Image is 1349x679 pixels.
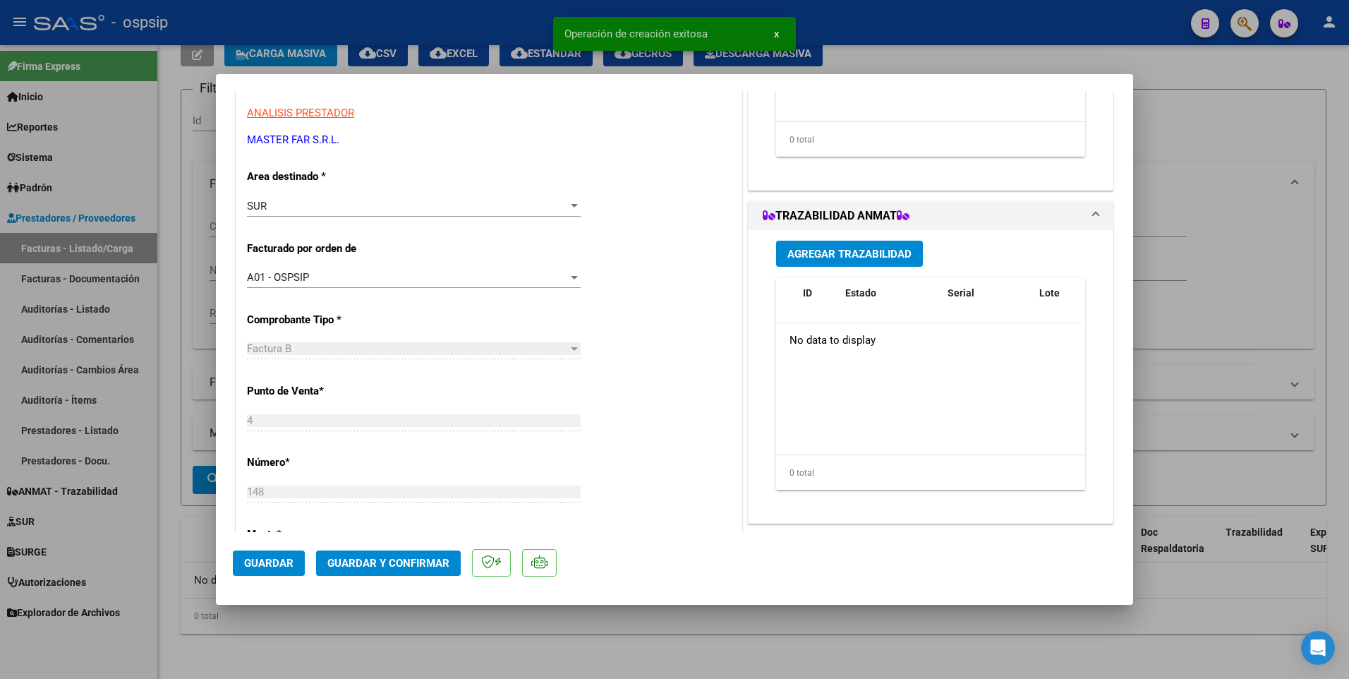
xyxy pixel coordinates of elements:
datatable-header-cell: Estado [840,278,942,325]
p: Punto de Venta [247,383,392,399]
div: Open Intercom Messenger [1301,631,1335,665]
datatable-header-cell: ID [797,278,840,325]
span: ID [803,287,812,299]
span: Estado [845,287,876,299]
div: TRAZABILIDAD ANMAT [749,230,1113,523]
span: Guardar y Confirmar [327,557,449,570]
button: Guardar [233,551,305,576]
p: Monto [247,527,392,543]
button: Agregar Trazabilidad [776,241,923,267]
datatable-header-cell: Serial [942,278,1034,325]
span: Lote [1039,287,1060,299]
span: A01 - OSPSIP [247,271,309,284]
div: No data to display [776,323,1080,359]
p: Comprobante Tipo * [247,312,392,328]
button: x [763,21,790,47]
span: Operación de creación exitosa [564,27,708,41]
mat-expansion-panel-header: TRAZABILIDAD ANMAT [749,202,1113,230]
h1: TRAZABILIDAD ANMAT [763,208,909,224]
button: Guardar y Confirmar [316,551,461,576]
p: Número [247,455,392,471]
div: 0 total [776,122,1085,157]
span: SUR [247,200,267,212]
span: ANALISIS PRESTADOR [247,107,354,119]
p: Area destinado * [247,169,392,185]
span: Guardar [244,557,294,570]
p: Facturado por orden de [247,241,392,257]
datatable-header-cell: Lote [1034,278,1094,325]
span: Serial [948,287,974,299]
span: Factura B [247,342,291,355]
p: MASTER FAR S.R.L. [247,132,731,148]
div: 0 total [776,455,1085,491]
span: Agregar Trazabilidad [787,248,912,260]
span: x [774,28,779,40]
